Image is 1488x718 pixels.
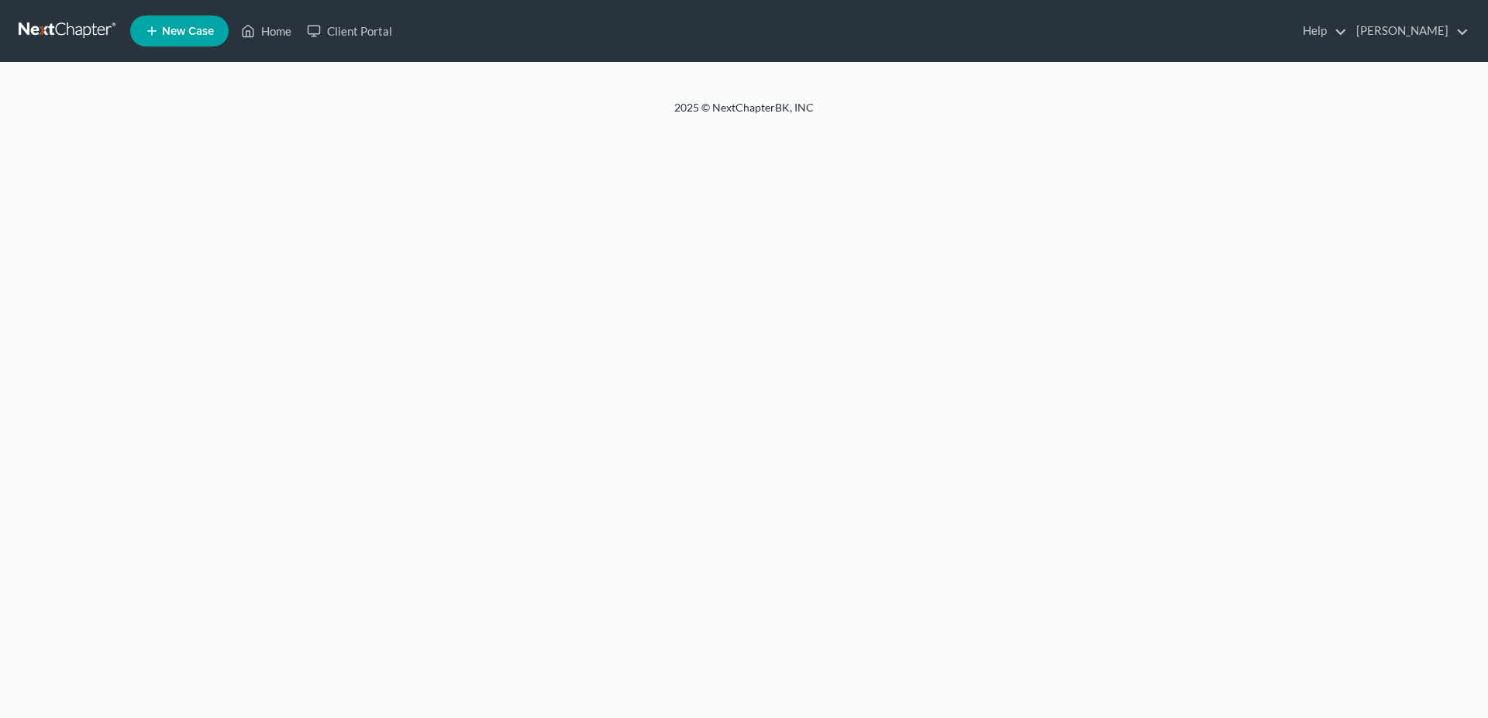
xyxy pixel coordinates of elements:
[233,17,299,45] a: Home
[1295,17,1347,45] a: Help
[1348,17,1469,45] a: [PERSON_NAME]
[299,17,400,45] a: Client Portal
[302,100,1186,128] div: 2025 © NextChapterBK, INC
[130,15,229,46] new-legal-case-button: New Case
